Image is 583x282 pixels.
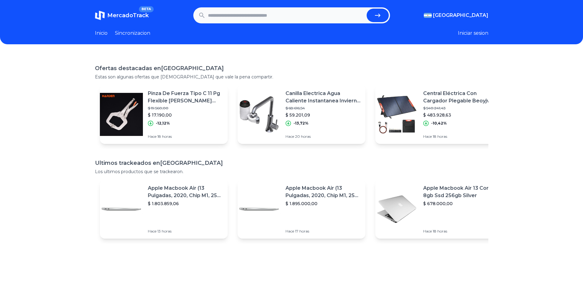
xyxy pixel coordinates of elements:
a: Featured imageCanilla Electrica Agua Caliente Instantanea Invierno Cocina$ 68.616,54$ 59.201,09-1... [238,85,365,144]
img: Featured image [238,93,281,136]
p: $ 59.201,09 [286,112,360,118]
p: Canilla Electrica Agua Caliente Instantanea Invierno Cocina [286,90,360,105]
p: Los ultimos productos que se trackearon. [95,169,488,175]
p: Apple Macbook Air (13 Pulgadas, 2020, Chip M1, 256 Gb De Ssd, 8 Gb De Ram) - Plata [148,185,223,199]
img: Argentina [424,13,432,18]
img: Featured image [100,93,143,136]
p: Hace 17 horas [286,229,360,234]
p: -10,42% [431,121,447,126]
p: Apple Macbook Air 13 Core I5 8gb Ssd 256gb Silver [423,185,498,199]
p: $ 483.928,63 [423,112,498,118]
a: Featured imageCentral Eléctrica Con Cargador Plegable Beoyjvon 100w Con Pa$ 540.241,43$ 483.928,6... [375,85,503,144]
button: [GEOGRAPHIC_DATA] [424,12,488,19]
p: $ 678.000,00 [423,201,498,207]
p: -12,12% [156,121,170,126]
a: MercadoTrackBETA [95,10,149,20]
img: Featured image [100,188,143,231]
a: Featured imagePinza De Fuerza Tipo C 11 Pg Flexible [PERSON_NAME] 54084$ 19.560,00$ 17.190,00-12,... [100,85,228,144]
span: BETA [139,6,153,12]
p: Hace 18 horas [423,229,498,234]
a: Featured imageApple Macbook Air (13 Pulgadas, 2020, Chip M1, 256 Gb De Ssd, 8 Gb De Ram) - Plata$... [100,180,228,239]
a: Inicio [95,30,108,37]
p: Hace 18 horas [148,134,223,139]
p: $ 1.803.859,06 [148,201,223,207]
span: MercadoTrack [107,12,149,19]
p: $ 19.560,00 [148,106,223,111]
p: Estas son algunas ofertas que [DEMOGRAPHIC_DATA] que vale la pena compartir. [95,74,488,80]
h1: Ultimos trackeados en [GEOGRAPHIC_DATA] [95,159,488,167]
p: Central Eléctrica Con Cargador Plegable Beoyjvon 100w Con Pa [423,90,498,105]
img: MercadoTrack [95,10,105,20]
img: Featured image [238,188,281,231]
p: $ 1.895.000,00 [286,201,360,207]
p: Hace 13 horas [148,229,223,234]
h1: Ofertas destacadas en [GEOGRAPHIC_DATA] [95,64,488,73]
a: Sincronizacion [115,30,150,37]
p: Hace 18 horas [423,134,498,139]
p: $ 68.616,54 [286,106,360,111]
p: $ 17.190,00 [148,112,223,118]
a: Featured imageApple Macbook Air (13 Pulgadas, 2020, Chip M1, 256 Gb De Ssd, 8 Gb De Ram) - Plata$... [238,180,365,239]
p: Apple Macbook Air (13 Pulgadas, 2020, Chip M1, 256 Gb De Ssd, 8 Gb De Ram) - Plata [286,185,360,199]
img: Featured image [375,93,418,136]
p: Hace 20 horas [286,134,360,139]
button: Iniciar sesion [458,30,488,37]
p: Pinza De Fuerza Tipo C 11 Pg Flexible [PERSON_NAME] 54084 [148,90,223,105]
p: $ 540.241,43 [423,106,498,111]
a: Featured imageApple Macbook Air 13 Core I5 8gb Ssd 256gb Silver$ 678.000,00Hace 18 horas [375,180,503,239]
span: [GEOGRAPHIC_DATA] [433,12,488,19]
p: -13,72% [293,121,309,126]
img: Featured image [375,188,418,231]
